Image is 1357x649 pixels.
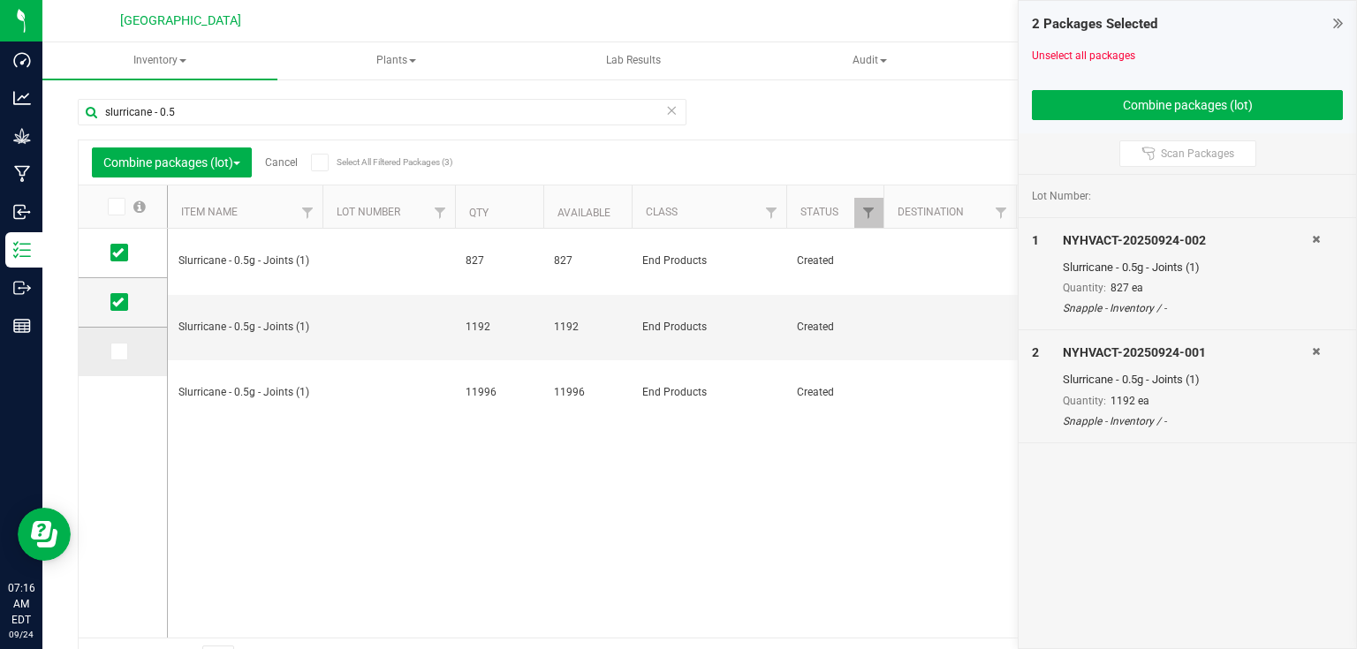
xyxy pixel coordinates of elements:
span: Lot Number: [1032,188,1091,204]
inline-svg: Inventory [13,241,31,259]
inline-svg: Outbound [13,279,31,297]
a: Destination [898,206,964,218]
a: Unselect all packages [1032,49,1135,62]
a: Audit [752,42,987,79]
div: Slurricane - 0.5g - Joints (1) [1063,259,1312,276]
span: 11996 [466,384,533,401]
inline-svg: Analytics [13,89,31,107]
span: End Products [642,253,776,269]
span: 1192 ea [1111,395,1149,407]
span: Quantity: [1063,282,1106,294]
a: Class [646,206,678,218]
a: Lot Number [337,206,400,218]
span: 1 [1032,233,1039,247]
div: Snapple - Inventory / - [1063,413,1312,429]
a: Filter [987,198,1016,228]
span: 827 ea [1111,282,1143,294]
span: End Products [642,384,776,401]
span: Created [797,253,873,269]
span: Slurricane - 0.5g - Joints (1) [178,253,312,269]
iframe: Resource center [18,508,71,561]
span: Select all records on this page [133,200,146,213]
a: Item Name [181,206,238,218]
a: Qty [469,207,489,219]
button: Scan Packages [1119,140,1256,167]
p: 07:16 AM EDT [8,580,34,628]
span: 11996 [554,384,621,401]
span: 1192 [554,319,621,336]
span: Slurricane - 0.5g - Joints (1) [178,319,312,336]
a: Cancel [265,156,298,169]
span: Combine packages (lot) [103,155,240,170]
a: Inventory [42,42,277,79]
a: Filter [426,198,455,228]
inline-svg: Dashboard [13,51,31,69]
span: 1192 [466,319,533,336]
div: NYHVACT-20250924-001 [1063,343,1312,362]
inline-svg: Inbound [13,203,31,221]
a: Status [800,206,838,218]
span: 827 [554,253,621,269]
div: NYHVACT-20250924-002 [1063,231,1312,250]
a: Filter [293,198,322,228]
span: Clear [665,99,678,122]
inline-svg: Manufacturing [13,165,31,183]
span: Slurricane - 0.5g - Joints (1) [178,384,312,401]
a: Filter [854,198,883,228]
a: Inventory Counts [989,42,1224,79]
input: Search Package ID, Item Name, SKU, Lot or Part Number... [78,99,686,125]
span: [GEOGRAPHIC_DATA] [120,13,241,28]
span: Select All Filtered Packages (3) [337,157,425,167]
a: Plants [279,42,514,79]
div: Slurricane - 0.5g - Joints (1) [1063,371,1312,389]
span: Lab Results [582,53,685,68]
span: Quantity: [1063,395,1106,407]
span: Created [797,319,873,336]
span: 827 [466,253,533,269]
inline-svg: Grow [13,127,31,145]
button: Combine packages (lot) [1032,90,1343,120]
span: End Products [642,319,776,336]
button: Combine packages (lot) [92,147,252,177]
a: Available [557,207,610,219]
span: Audit [753,43,986,79]
span: Scan Packages [1161,147,1234,161]
span: Created [797,384,873,401]
p: 09/24 [8,628,34,641]
span: Plants [280,43,513,79]
div: Snapple - Inventory / - [1063,300,1312,316]
a: Lab Results [516,42,751,79]
span: 2 [1032,345,1039,359]
a: Filter [757,198,786,228]
inline-svg: Reports [13,317,31,335]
